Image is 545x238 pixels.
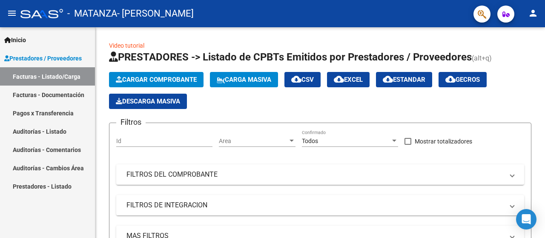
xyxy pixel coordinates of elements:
span: Area [219,138,288,145]
div: Open Intercom Messenger [516,209,536,229]
span: Inicio [4,35,26,45]
span: Todos [302,138,318,144]
mat-icon: cloud_download [334,74,344,84]
button: Estandar [376,72,432,87]
mat-icon: person [528,8,538,18]
span: Descarga Masiva [116,97,180,105]
button: EXCEL [327,72,370,87]
mat-panel-title: FILTROS DE INTEGRACION [126,201,504,210]
span: CSV [291,76,314,83]
button: Descarga Masiva [109,94,187,109]
span: Mostrar totalizadores [415,136,472,146]
mat-expansion-panel-header: FILTROS DE INTEGRACION [116,195,524,215]
mat-expansion-panel-header: FILTROS DEL COMPROBANTE [116,164,524,185]
span: - [PERSON_NAME] [117,4,194,23]
span: (alt+q) [472,54,492,62]
h3: Filtros [116,116,146,128]
app-download-masive: Descarga masiva de comprobantes (adjuntos) [109,94,187,109]
span: Prestadores / Proveedores [4,54,82,63]
button: Cargar Comprobante [109,72,204,87]
span: Cargar Comprobante [116,76,197,83]
button: Gecros [439,72,487,87]
mat-icon: cloud_download [291,74,301,84]
span: EXCEL [334,76,363,83]
button: CSV [284,72,321,87]
span: Estandar [383,76,425,83]
span: - MATANZA [67,4,117,23]
mat-panel-title: FILTROS DEL COMPROBANTE [126,170,504,179]
button: Carga Masiva [210,72,278,87]
mat-icon: cloud_download [383,74,393,84]
span: Carga Masiva [217,76,271,83]
span: PRESTADORES -> Listado de CPBTs Emitidos por Prestadores / Proveedores [109,51,472,63]
a: Video tutorial [109,42,144,49]
mat-icon: cloud_download [445,74,456,84]
span: Gecros [445,76,480,83]
mat-icon: menu [7,8,17,18]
